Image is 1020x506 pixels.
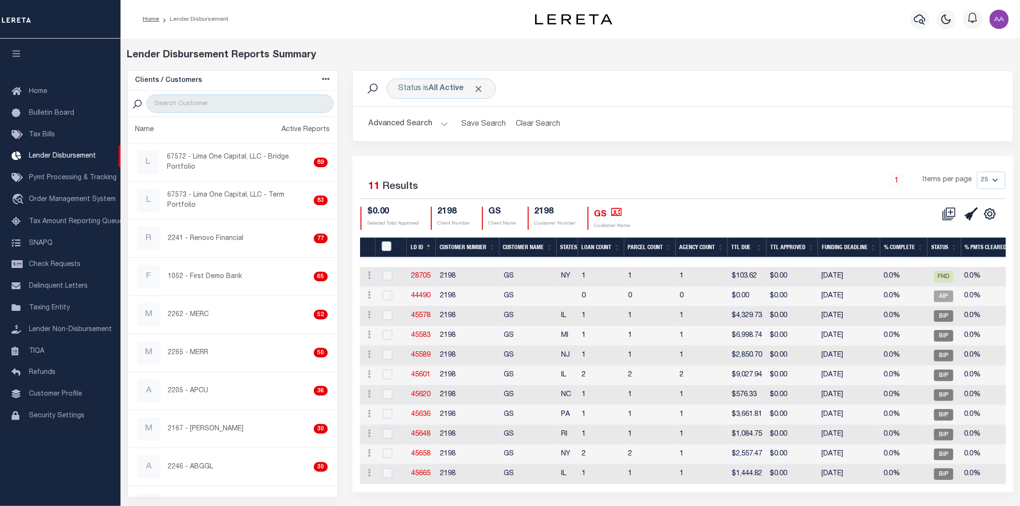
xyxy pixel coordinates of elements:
td: 1 [676,326,728,346]
a: 45620 [412,391,431,398]
span: Order Management System [29,196,116,203]
div: R [137,227,161,250]
td: $0.00 [766,386,818,405]
th: % Pmts Cleared: activate to sort column ascending [961,238,1020,257]
td: 2198 [437,465,500,484]
span: Check Requests [29,261,81,268]
td: $0.00 [766,445,818,465]
h5: Clients / Customers [135,77,202,85]
a: M2167 - [PERSON_NAME]30 [128,410,337,448]
th: Funding Deadline: activate to sort column ascending [818,238,880,257]
button: Save Search [456,115,512,133]
td: 2198 [437,445,500,465]
td: [DATE] [818,425,880,445]
label: Results [383,179,418,195]
td: 1 [578,346,625,366]
span: BIP [934,350,953,361]
td: 2 [676,366,728,386]
td: $0.00 [766,425,818,445]
div: 36 [314,386,327,396]
p: 2205 - APCU [168,386,209,396]
td: 0.0% [961,405,1019,425]
td: $2,557.47 [728,445,766,465]
td: 1 [578,405,625,425]
td: 0.0% [880,445,927,465]
td: $2,850.70 [728,346,766,366]
td: NY [558,267,578,287]
div: M [137,303,161,326]
td: 1 [625,346,676,366]
span: Tax Amount Reporting Queue [29,218,123,225]
th: LD ID: activate to sort column descending [407,238,436,257]
a: 45665 [412,470,431,477]
td: GS [500,425,558,445]
span: Refunds [29,369,55,376]
td: 2198 [437,287,500,306]
div: L [137,189,160,212]
a: M2262 - MERC52 [128,296,337,333]
td: 1 [676,445,728,465]
div: 89 [314,158,327,167]
div: 52 [314,310,327,320]
td: 2198 [437,306,500,326]
div: F [137,265,161,288]
th: Customer Number: activate to sort column ascending [436,238,499,257]
td: 2198 [437,326,500,346]
td: 2 [578,445,625,465]
i: travel_explore [12,194,27,206]
td: 1 [578,465,625,484]
td: [DATE] [818,267,880,287]
a: 45658 [412,451,431,457]
td: 0.0% [880,425,927,445]
p: Client Name [489,220,516,227]
div: Active Reports [282,125,330,135]
span: Click to Remove [474,84,484,94]
td: 0.0% [880,386,927,405]
td: 0.0% [880,326,927,346]
td: 0.0% [961,425,1019,445]
td: 1 [625,465,676,484]
td: $1,444.82 [728,465,766,484]
th: Ttl Approved: activate to sort column ascending [766,238,818,257]
td: $0.00 [766,287,818,306]
td: $0.00 [728,287,766,306]
a: L67573 - Lima One Capital, LLC - Term Portfolio83 [128,182,337,219]
td: GS [500,346,558,366]
td: 0.0% [880,287,927,306]
td: [DATE] [818,346,880,366]
img: logo-dark.svg [535,14,612,25]
td: $0.00 [766,267,818,287]
td: 2 [578,366,625,386]
td: $0.00 [766,465,818,484]
td: 2198 [437,405,500,425]
p: 2262 - MERC [168,310,209,320]
td: $4,329.73 [728,306,766,326]
div: 30 [314,462,327,472]
td: 0.0% [961,445,1019,465]
td: 1 [578,267,625,287]
td: $9,027.94 [728,366,766,386]
td: 1 [578,425,625,445]
p: Customer Number [535,220,576,227]
span: SNAPQ [29,240,53,246]
td: 0.0% [880,405,927,425]
td: 0.0% [961,326,1019,346]
span: BIP [934,370,953,381]
a: 45636 [412,411,431,418]
p: 67573 - Lima One Capital, LLC - Term Portfolio [167,190,310,211]
span: Lender Non-Disbursement [29,326,112,333]
td: 0.0% [961,267,1019,287]
td: 2198 [437,267,500,287]
div: A [137,455,161,479]
td: 0 [676,287,728,306]
p: 67572 - Lima One Capital, LLC - Bridge Portfolio [167,152,310,173]
td: 1 [578,306,625,326]
th: States [557,238,578,257]
td: IL [558,465,578,484]
h4: GS [594,207,631,220]
td: GS [500,386,558,405]
td: 0.0% [880,465,927,484]
td: NJ [558,346,578,366]
td: 0.0% [880,366,927,386]
th: Agency Count: activate to sort column ascending [676,238,728,257]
